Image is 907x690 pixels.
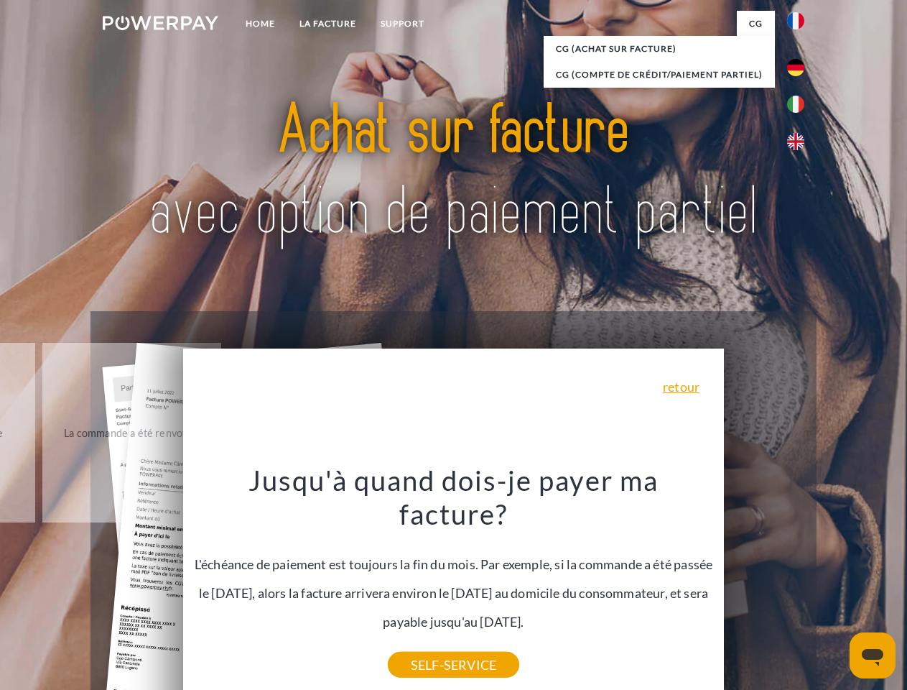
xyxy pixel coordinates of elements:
[103,16,218,30] img: logo-powerpay-white.svg
[663,380,699,393] a: retour
[388,652,519,678] a: SELF-SERVICE
[737,11,775,37] a: CG
[850,632,896,678] iframe: Bouton de lancement de la fenêtre de messagerie
[192,463,716,665] div: L'échéance de paiement est toujours la fin du mois. Par exemple, si la commande a été passée le [...
[287,11,368,37] a: LA FACTURE
[787,96,804,113] img: it
[368,11,437,37] a: Support
[544,36,775,62] a: CG (achat sur facture)
[192,463,716,532] h3: Jusqu'à quand dois-je payer ma facture?
[544,62,775,88] a: CG (Compte de crédit/paiement partiel)
[51,423,213,442] div: La commande a été renvoyée
[137,69,770,275] img: title-powerpay_fr.svg
[787,133,804,150] img: en
[787,12,804,29] img: fr
[787,59,804,76] img: de
[233,11,287,37] a: Home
